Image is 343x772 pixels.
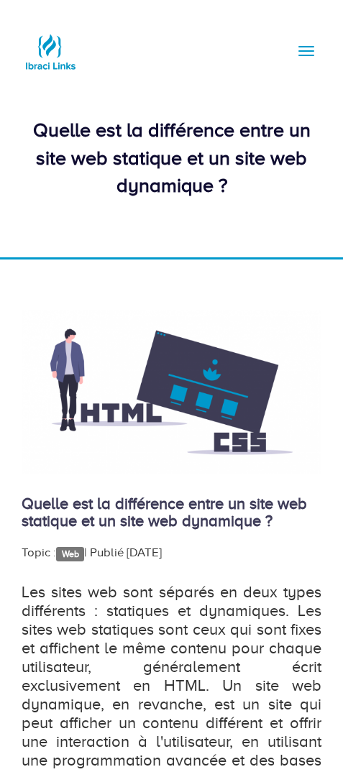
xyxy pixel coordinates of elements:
[22,495,321,530] h4: Quelle est la différence entre un site web statique et un site web dynamique ?
[22,116,321,200] div: Quelle est la différence entre un site web statique et un site web dynamique ?
[56,547,84,561] a: Web
[22,11,79,81] a: Logo Ibraci Links
[22,546,87,559] span: Topic : |
[22,23,79,81] img: Logo Ibraci Links
[90,546,162,559] span: Publié [DATE]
